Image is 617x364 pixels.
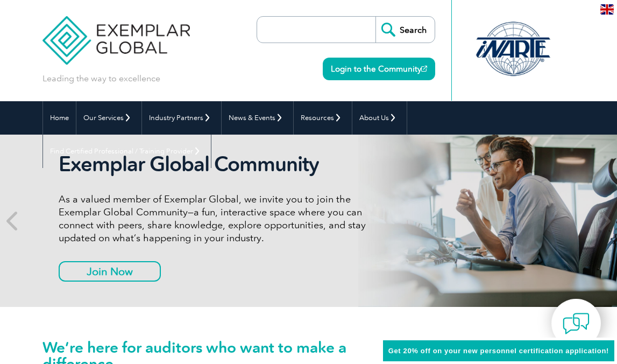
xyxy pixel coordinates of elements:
[563,310,590,337] img: contact-chat.png
[600,4,614,15] img: en
[222,101,293,135] a: News & Events
[352,101,407,135] a: About Us
[42,73,160,85] p: Leading the way to excellence
[323,58,435,80] a: Login to the Community
[375,17,435,43] input: Search
[43,101,76,135] a: Home
[43,135,211,168] a: Find Certified Professional / Training Provider
[59,261,161,282] a: Join Now
[294,101,352,135] a: Resources
[388,347,609,355] span: Get 20% off on your new personnel certification application!
[142,101,221,135] a: Industry Partners
[59,193,389,244] p: As a valued member of Exemplar Global, we invite you to join the Exemplar Global Community—a fun,...
[421,66,427,72] img: open_square.png
[76,101,141,135] a: Our Services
